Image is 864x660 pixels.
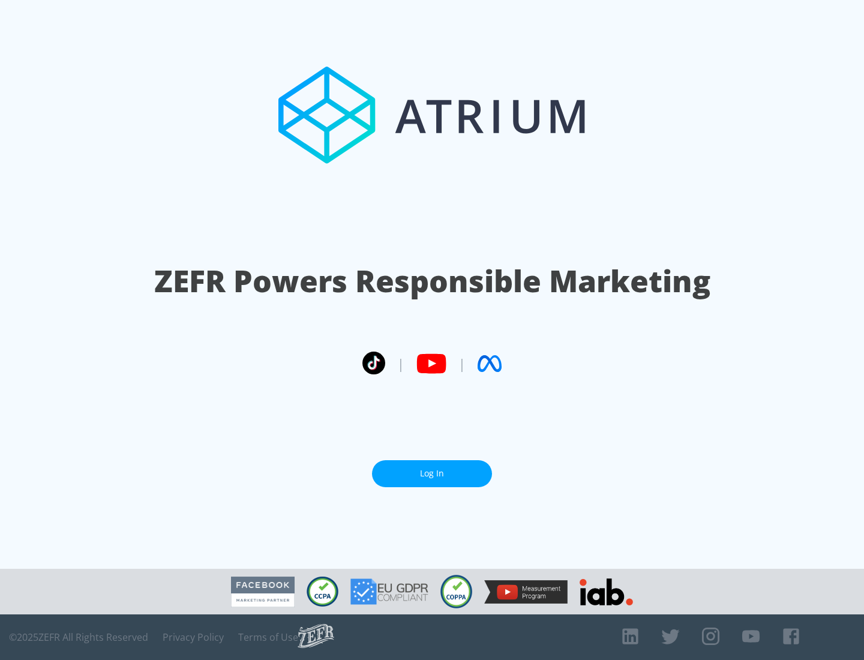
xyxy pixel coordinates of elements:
span: | [397,355,404,373]
img: YouTube Measurement Program [484,580,568,604]
a: Terms of Use [238,631,298,643]
img: IAB [580,578,633,605]
img: Facebook Marketing Partner [231,577,295,607]
span: | [458,355,466,373]
h1: ZEFR Powers Responsible Marketing [154,260,710,302]
span: © 2025 ZEFR All Rights Reserved [9,631,148,643]
a: Privacy Policy [163,631,224,643]
img: COPPA Compliant [440,575,472,608]
a: Log In [372,460,492,487]
img: CCPA Compliant [307,577,338,607]
img: GDPR Compliant [350,578,428,605]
